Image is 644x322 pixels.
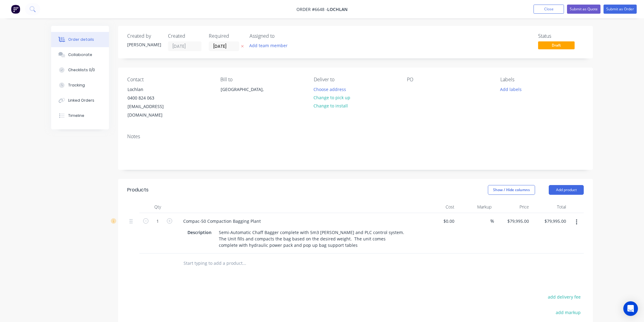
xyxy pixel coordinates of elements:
[128,85,178,94] div: Lochlan
[497,85,525,93] button: Add labels
[419,201,457,213] div: Cost
[327,6,348,12] span: Lochlan
[127,186,149,194] div: Products
[488,185,535,195] button: Show / Hide columns
[127,134,584,139] div: Notes
[168,33,201,39] div: Created
[534,5,564,14] button: Close
[531,201,569,213] div: Total
[567,5,600,14] button: Submit as Quote
[544,293,584,301] button: add delivery fee
[127,77,211,82] div: Contact
[185,228,214,237] div: Description
[209,33,242,39] div: Required
[250,33,310,39] div: Assigned to
[51,47,109,62] button: Collaborate
[68,98,94,103] div: Linked Orders
[500,77,584,82] div: Labels
[51,93,109,108] button: Linked Orders
[51,108,109,123] button: Timeline
[127,33,161,39] div: Created by
[51,78,109,93] button: Tracking
[216,228,408,250] div: Semi-Automatic Chaff Bagger complete with 5m3 [PERSON_NAME] and PLC control system. The Unit fill...
[68,37,94,42] div: Order details
[220,77,304,82] div: Bill to
[490,218,494,225] span: %
[128,102,178,119] div: [EMAIL_ADDRESS][DOMAIN_NAME]
[310,93,354,102] button: Change to pick up
[221,85,271,94] div: [GEOGRAPHIC_DATA],
[68,113,84,118] div: Timeline
[68,67,95,73] div: Checklists 0/0
[314,77,397,82] div: Deliver to
[552,308,584,317] button: add markup
[128,94,178,102] div: 0400 824 063
[215,85,276,104] div: [GEOGRAPHIC_DATA],
[51,62,109,78] button: Checklists 0/0
[246,41,291,50] button: Add team member
[538,33,584,39] div: Status
[183,257,305,269] input: Start typing to add a product...
[178,217,266,226] div: Compac-50 Compaction Bagging Plant
[127,41,161,48] div: [PERSON_NAME]
[457,201,494,213] div: Markup
[549,185,584,195] button: Add product
[310,85,349,93] button: Choose address
[310,102,351,110] button: Change to install
[68,52,92,58] div: Collaborate
[139,201,176,213] div: Qty
[51,32,109,47] button: Order details
[11,5,20,14] img: Factory
[250,41,291,50] button: Add team member
[68,82,85,88] div: Tracking
[296,6,327,12] span: Order #6648 -
[407,77,490,82] div: PO
[122,85,183,120] div: Lochlan0400 824 063[EMAIL_ADDRESS][DOMAIN_NAME]
[623,301,638,316] div: Open Intercom Messenger
[604,5,637,14] button: Submit as Order
[538,41,575,49] span: Draft
[494,201,531,213] div: Price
